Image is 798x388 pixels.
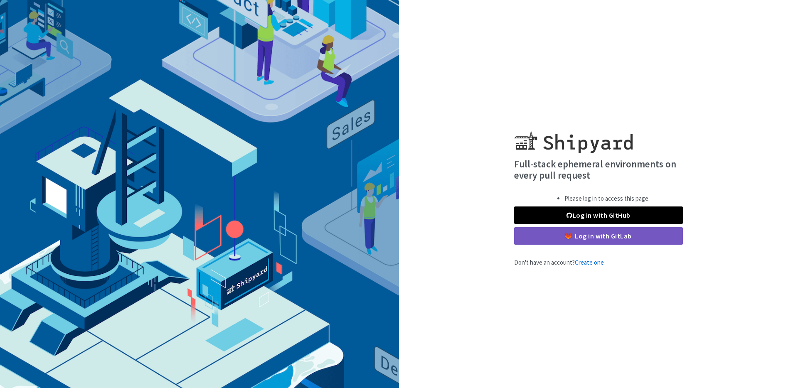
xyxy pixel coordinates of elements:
[514,227,683,245] a: Log in with GitLab
[514,206,683,224] a: Log in with GitHub
[514,121,633,153] img: Shipyard logo
[514,258,604,266] span: Don't have an account?
[514,158,683,181] h4: Full-stack ephemeral environments on every pull request
[564,194,650,204] li: Please log in to access this page.
[575,258,604,266] a: Create one
[565,233,571,239] img: gitlab-color.svg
